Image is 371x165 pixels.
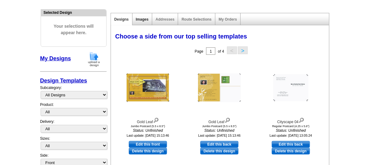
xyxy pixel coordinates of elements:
[248,22,371,165] iframe: LiveChat chat widget
[238,46,248,54] button: >
[195,49,203,54] span: Page
[129,148,167,155] a: Delete this design
[40,78,87,84] a: Design Templates
[200,148,238,155] a: Delete this design
[40,136,107,153] div: Sizes:
[181,17,211,22] a: Route Selections
[198,134,241,137] small: Last update: [DATE] 15:13:46
[127,134,169,137] small: Last update: [DATE] 15:13:46
[153,116,159,123] img: view design details
[225,116,230,123] img: view design details
[227,46,237,54] button: <
[40,55,71,62] a: My Designs
[115,33,247,40] span: Choose a side from our top selling templates
[86,51,102,67] img: upload-design
[156,17,174,22] a: Addresses
[200,141,238,148] a: use this design
[114,116,182,125] div: Gold Leaf
[114,125,182,128] div: Jumbo Postcard (5.5 x 8.5")
[41,10,106,15] div: Selected Design
[198,74,241,102] img: Gold Leaf
[218,49,224,54] span: of 4
[46,17,102,42] span: Your selections will appear here.
[40,119,107,136] div: Delivery:
[126,74,169,102] img: Gold Leaf
[185,116,253,125] div: Gold Leaf
[40,102,107,119] div: Product:
[129,141,167,148] a: use this design
[219,17,237,22] a: My Orders
[114,128,182,133] i: Status: Unfinished
[185,125,253,128] div: Jumbo Postcard (5.5 x 8.5")
[185,128,253,133] i: Status: Unfinished
[114,17,129,22] a: Designs
[40,85,107,102] div: Subcategory:
[136,17,149,22] a: Images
